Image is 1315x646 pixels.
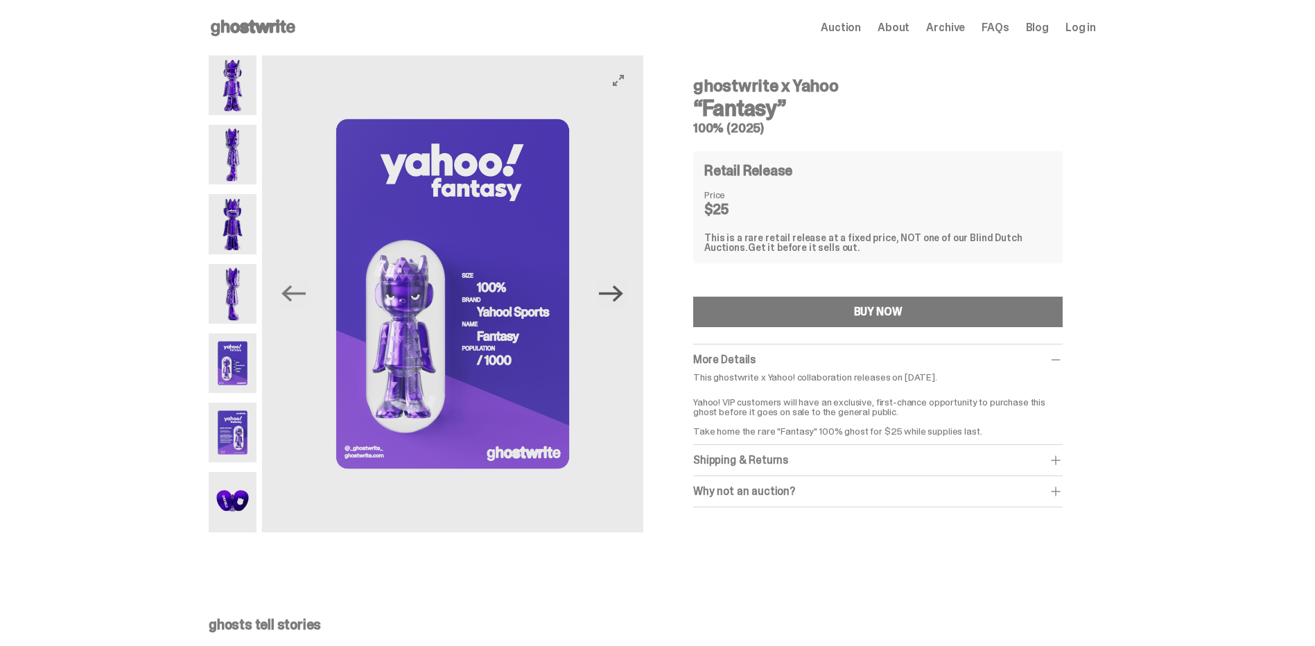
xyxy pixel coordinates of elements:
img: Yahoo-HG---4.png [209,264,256,324]
button: View full-screen [610,72,627,89]
img: Yahoo-HG---5.png [262,55,643,532]
h4: Retail Release [704,164,792,177]
a: Log in [1065,22,1096,33]
a: About [878,22,909,33]
span: More Details [693,352,756,367]
div: This is a rare retail release at a fixed price, NOT one of our Blind Dutch Auctions. [704,233,1052,252]
dd: $25 [704,202,774,216]
a: FAQs [982,22,1009,33]
span: Get it before it sells out. [748,241,860,254]
button: Next [596,279,627,309]
div: BUY NOW [854,306,903,317]
p: Yahoo! VIP customers will have an exclusive, first-chance opportunity to purchase this ghost befo... [693,387,1063,436]
h4: ghostwrite x Yahoo [693,78,1063,94]
a: Auction [821,22,861,33]
button: Previous [279,279,309,309]
img: Yahoo-HG---3.png [209,194,256,254]
div: Shipping & Returns [693,453,1063,467]
h5: 100% (2025) [693,122,1063,134]
img: Yahoo-HG---2.png [209,125,256,184]
img: Yahoo-HG---6.png [209,403,256,462]
img: Yahoo-HG---1.png [209,55,256,115]
p: ghosts tell stories [209,618,1096,631]
h3: “Fantasy” [693,97,1063,119]
img: Yahoo-HG---5.png [209,333,256,393]
div: Why not an auction? [693,484,1063,498]
dt: Price [704,190,774,200]
a: Archive [926,22,965,33]
button: BUY NOW [693,297,1063,327]
a: Blog [1026,22,1049,33]
img: Yahoo-HG---7.png [209,472,256,532]
p: This ghostwrite x Yahoo! collaboration releases on [DATE]. [693,372,1063,382]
